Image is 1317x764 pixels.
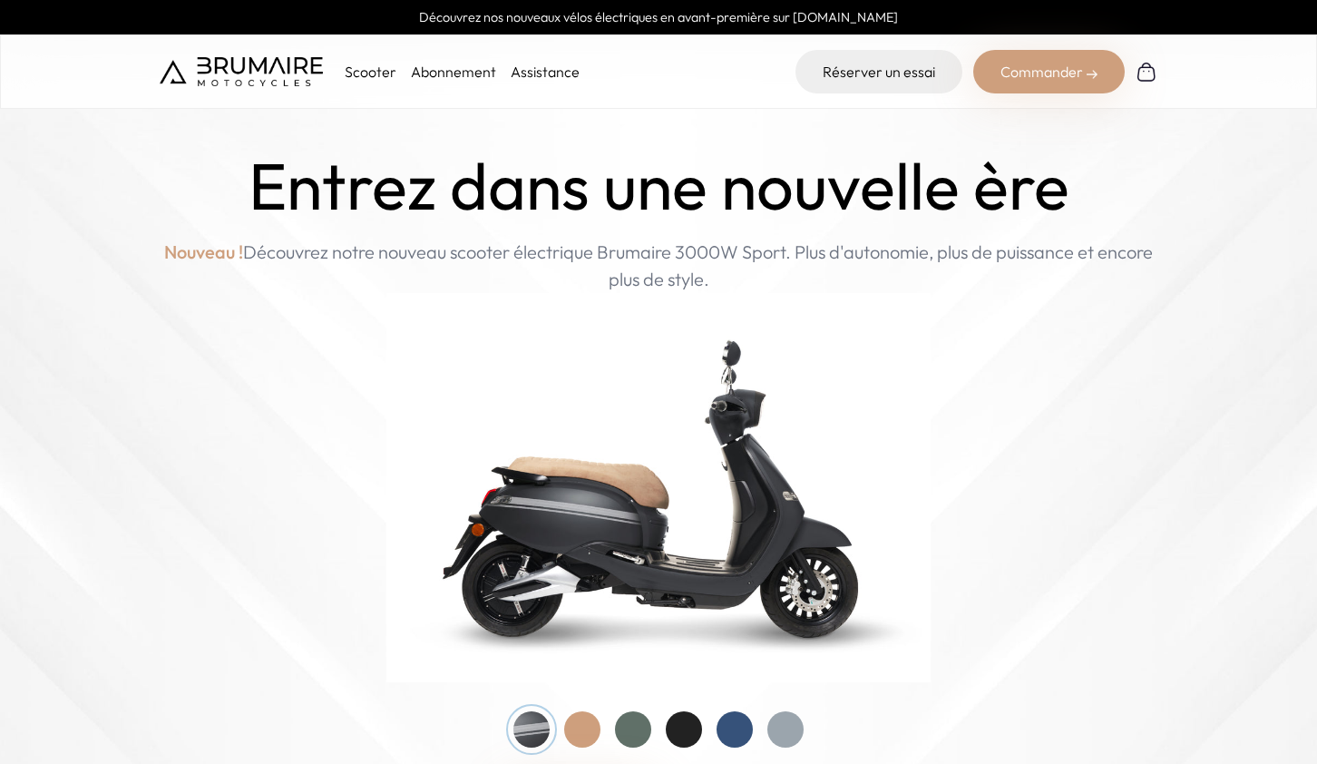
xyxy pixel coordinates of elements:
[160,57,323,86] img: Brumaire Motocycles
[249,149,1069,224] h1: Entrez dans une nouvelle ère
[795,50,962,93] a: Réserver un essai
[164,239,243,266] span: Nouveau !
[160,239,1157,293] p: Découvrez notre nouveau scooter électrique Brumaire 3000W Sport. Plus d'autonomie, plus de puissa...
[345,61,396,83] p: Scooter
[1136,61,1157,83] img: Panier
[411,63,496,81] a: Abonnement
[511,63,580,81] a: Assistance
[973,50,1125,93] div: Commander
[1087,69,1097,80] img: right-arrow-2.png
